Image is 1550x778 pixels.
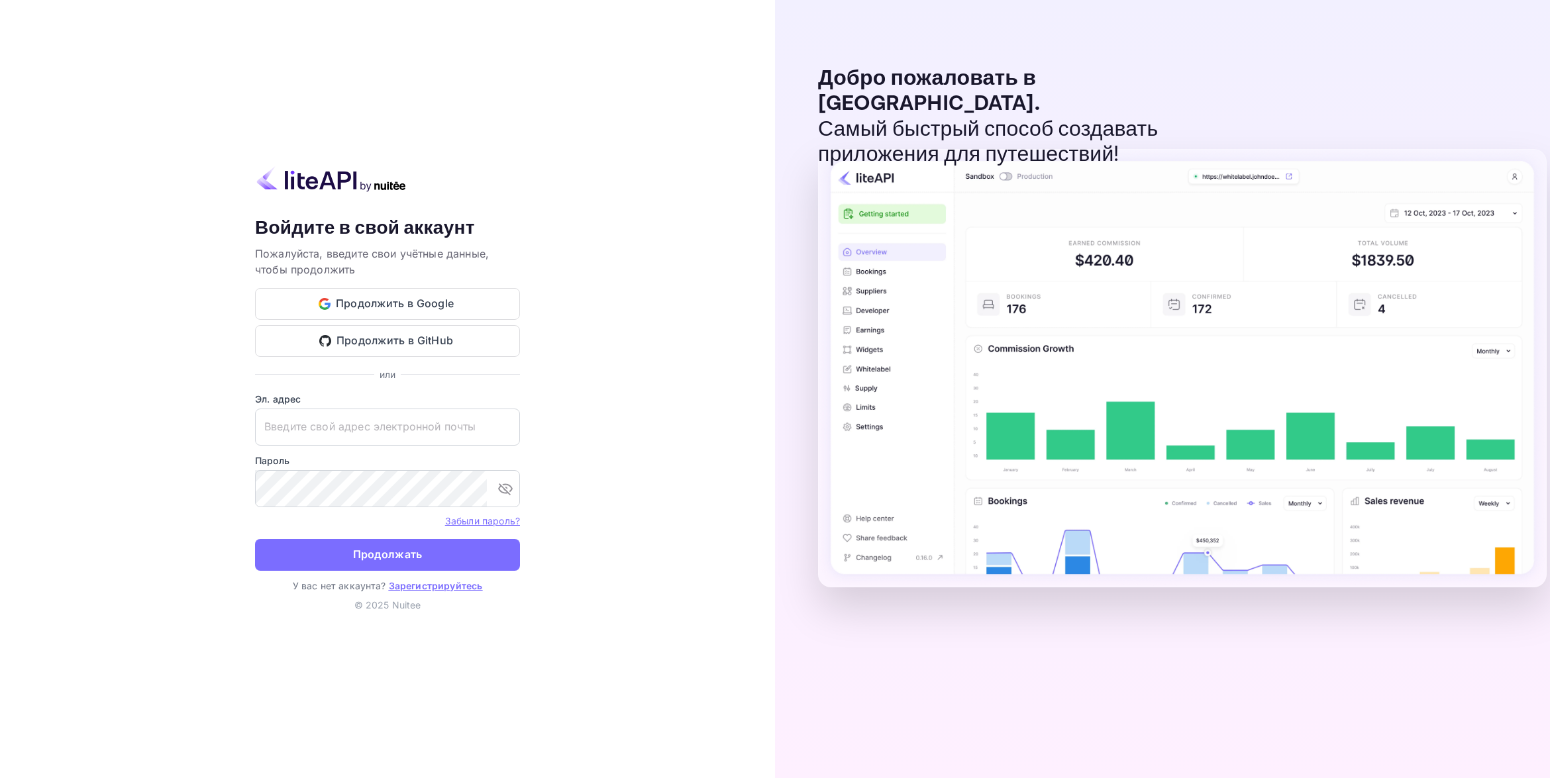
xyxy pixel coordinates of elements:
label: Эл. адрес [255,392,520,406]
a: Забыли пароль? [445,514,520,527]
p: © 2025 Nuitee [255,598,520,612]
img: Предварительный просмотр панели управления liteAPI [818,149,1547,587]
a: Забыли пароль? [445,515,520,526]
h4: Войдите в свой аккаунт [255,217,520,240]
button: переключить видимость пароля [492,475,519,502]
img: liteapi [255,166,407,192]
p: У вас нет аккаунта? [255,579,520,593]
p: Пожалуйста, введите свои учётные данные, чтобы продолжить [255,246,520,277]
button: Продолжить в Google [255,288,520,320]
p: или [380,367,395,381]
a: Зарегистрируйтесь [389,580,483,591]
label: Пароль [255,454,520,467]
button: Продолжить в GitHub [255,325,520,357]
p: Самый быстрый способ создавать приложения для путешествий! [818,117,1182,168]
input: Введите свой адрес электронной почты [255,409,520,446]
p: Добро пожаловать в [GEOGRAPHIC_DATA]. [818,66,1182,117]
button: Продолжать [255,539,520,571]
